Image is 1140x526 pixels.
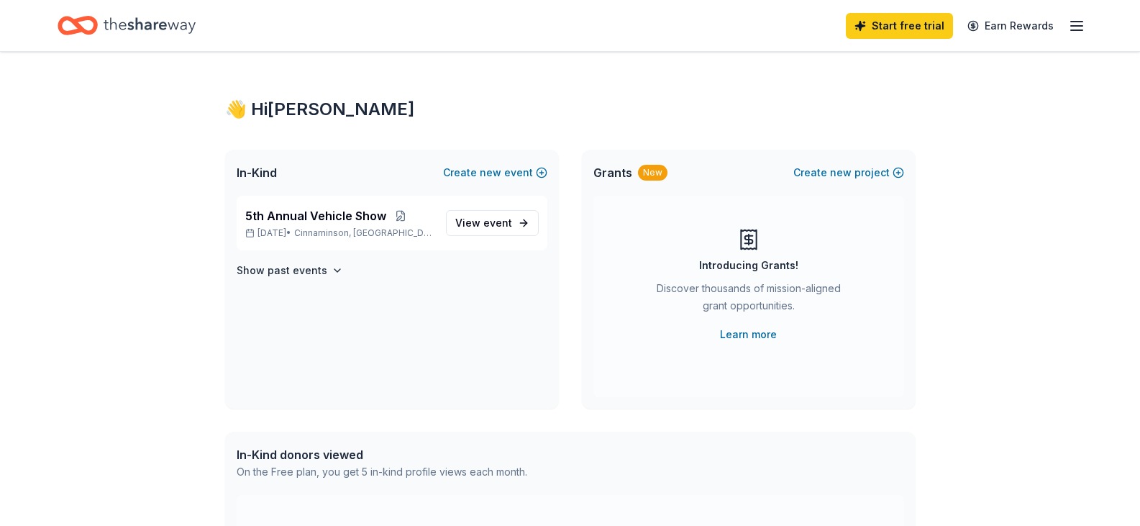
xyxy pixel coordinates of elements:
span: new [480,164,501,181]
a: View event [446,210,539,236]
button: Createnewproject [793,164,904,181]
div: New [638,165,667,181]
div: Discover thousands of mission-aligned grant opportunities. [651,280,847,320]
span: In-Kind [237,164,277,181]
span: Cinnaminson, [GEOGRAPHIC_DATA] [294,227,434,239]
div: In-Kind donors viewed [237,446,527,463]
button: Createnewevent [443,164,547,181]
span: new [830,164,852,181]
span: event [483,217,512,229]
a: Start free trial [846,13,953,39]
div: Introducing Grants! [699,257,798,274]
div: 👋 Hi [PERSON_NAME] [225,98,916,121]
div: On the Free plan, you get 5 in-kind profile views each month. [237,463,527,481]
a: Home [58,9,196,42]
a: Learn more [720,326,777,343]
button: Show past events [237,262,343,279]
span: Grants [593,164,632,181]
a: Earn Rewards [959,13,1062,39]
h4: Show past events [237,262,327,279]
span: 5th Annual Vehicle Show [245,207,386,225]
p: [DATE] • [245,227,434,239]
span: View [455,214,512,232]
